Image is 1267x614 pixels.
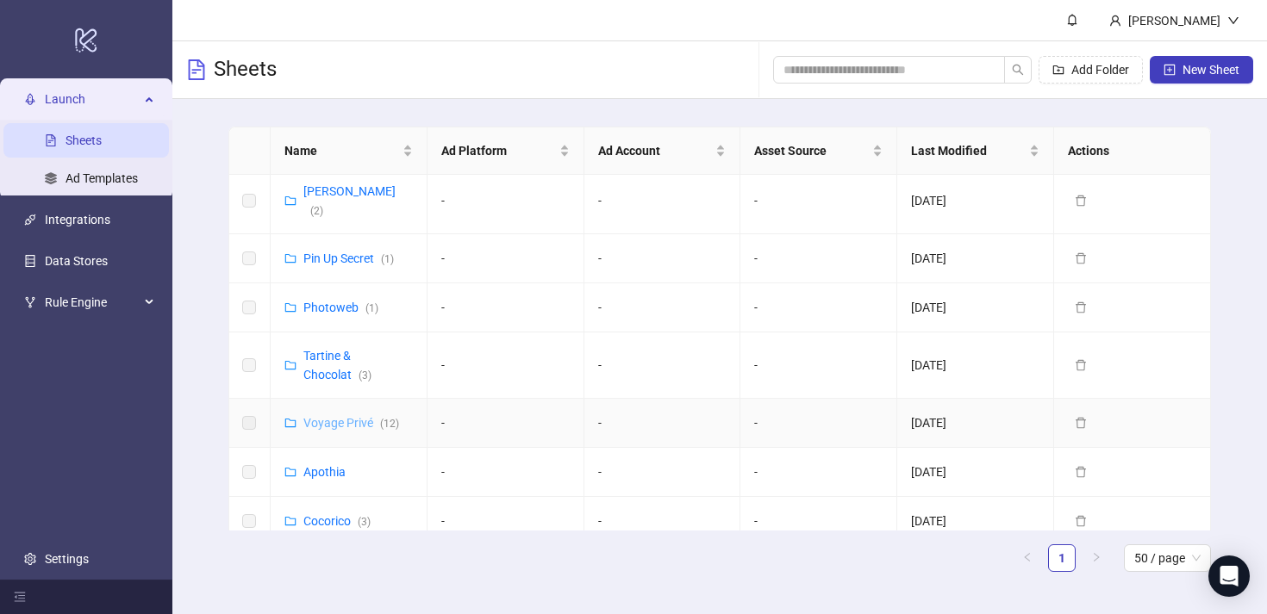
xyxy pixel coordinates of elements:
[284,252,296,264] span: folder
[303,301,378,314] a: Photoweb(1)
[284,515,296,527] span: folder
[1014,544,1041,572] li: Previous Page
[271,127,428,175] th: Name
[24,93,36,105] span: rocket
[428,399,584,448] td: -
[1121,11,1227,30] div: [PERSON_NAME]
[365,302,378,314] span: ( 1 )
[380,418,399,430] span: ( 12 )
[1150,56,1253,84] button: New Sheet
[1075,195,1087,207] span: delete
[303,514,371,528] a: Cocorico(3)
[1022,552,1033,562] span: left
[1075,515,1087,527] span: delete
[45,285,140,319] span: Rule Engine
[598,141,713,160] span: Ad Account
[897,127,1054,175] th: Last Modified
[584,168,741,234] td: -
[284,466,296,478] span: folder
[1124,544,1211,572] div: Page Size
[1075,466,1087,478] span: delete
[45,552,89,566] a: Settings
[1048,544,1076,572] li: 1
[284,141,399,160] span: Name
[359,369,371,381] span: ( 3 )
[45,82,140,116] span: Launch
[428,497,584,546] td: -
[584,497,741,546] td: -
[897,399,1054,448] td: [DATE]
[1109,15,1121,27] span: user
[1054,127,1211,175] th: Actions
[740,168,897,234] td: -
[186,59,207,80] span: file-text
[740,283,897,332] td: -
[14,591,26,603] span: menu-fold
[1071,63,1129,77] span: Add Folder
[584,448,741,497] td: -
[284,195,296,207] span: folder
[66,133,102,147] a: Sheets
[1039,56,1143,84] button: Add Folder
[428,332,584,399] td: -
[284,301,296,313] span: folder
[740,332,897,399] td: -
[24,296,36,308] span: fork
[214,56,277,84] h3: Sheets
[310,205,323,217] span: ( 2 )
[45,254,108,268] a: Data Stores
[740,448,897,497] td: -
[284,359,296,371] span: folder
[1227,15,1239,27] span: down
[897,283,1054,332] td: [DATE]
[358,516,371,528] span: ( 3 )
[428,127,584,175] th: Ad Platform
[303,465,346,479] a: Apothia
[1052,64,1064,76] span: folder-add
[381,253,394,265] span: ( 1 )
[740,497,897,546] td: -
[911,141,1026,160] span: Last Modified
[428,168,584,234] td: -
[1012,64,1024,76] span: search
[1075,301,1087,313] span: delete
[1014,544,1041,572] button: left
[428,283,584,332] td: -
[584,283,741,332] td: -
[1091,552,1102,562] span: right
[897,234,1054,283] td: [DATE]
[584,127,741,175] th: Ad Account
[1075,417,1087,429] span: delete
[1208,555,1250,597] div: Open Intercom Messenger
[1083,544,1110,572] button: right
[897,332,1054,399] td: [DATE]
[754,141,869,160] span: Asset Source
[584,399,741,448] td: -
[1164,64,1176,76] span: plus-square
[740,127,897,175] th: Asset Source
[303,251,394,265] a: Pin Up Secret(1)
[45,213,110,226] a: Integrations
[740,399,897,448] td: -
[897,497,1054,546] td: [DATE]
[303,184,396,217] a: [PERSON_NAME](2)
[428,234,584,283] td: -
[1083,544,1110,572] li: Next Page
[584,332,741,399] td: -
[897,448,1054,497] td: [DATE]
[428,448,584,497] td: -
[303,349,371,381] a: Tartine & Chocolat(3)
[303,416,399,430] a: Voyage Privé(12)
[441,141,556,160] span: Ad Platform
[740,234,897,283] td: -
[1183,63,1239,77] span: New Sheet
[584,234,741,283] td: -
[897,168,1054,234] td: [DATE]
[284,417,296,429] span: folder
[1134,545,1201,571] span: 50 / page
[1075,359,1087,371] span: delete
[1049,545,1075,571] a: 1
[66,171,138,185] a: Ad Templates
[1075,252,1087,264] span: delete
[1066,14,1078,26] span: bell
